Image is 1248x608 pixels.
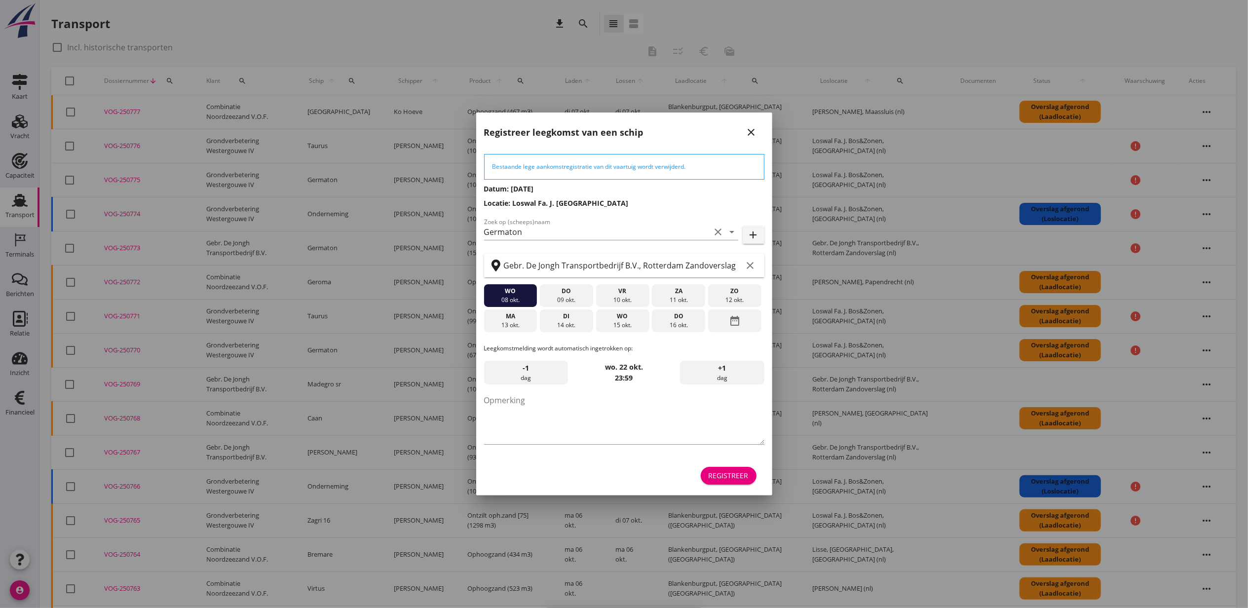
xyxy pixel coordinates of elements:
[504,258,743,273] input: Zoek op terminal of plaats
[748,229,759,241] i: add
[654,296,703,304] div: 11 okt.
[484,344,764,353] p: Leegkomstmelding wordt automatisch ingetrokken op:
[484,184,764,194] h3: Datum: [DATE]
[492,162,756,171] div: Bestaande lege aankomstregistratie van dit vaartuig wordt verwijderd.
[598,321,646,330] div: 15 okt.
[484,198,764,208] h3: Locatie: Loswal Fa. J. [GEOGRAPHIC_DATA]
[542,312,591,321] div: di
[654,312,703,321] div: do
[484,392,764,444] textarea: Opmerking
[542,287,591,296] div: do
[523,363,529,374] span: -1
[486,296,534,304] div: 08 okt.
[745,260,756,271] i: clear
[484,361,568,384] div: dag
[598,296,646,304] div: 10 okt.
[654,287,703,296] div: za
[709,470,749,481] div: Registreer
[542,296,591,304] div: 09 okt.
[598,312,646,321] div: wo
[486,321,534,330] div: 13 okt.
[701,467,756,485] button: Registreer
[718,363,726,374] span: +1
[726,226,738,238] i: arrow_drop_down
[484,224,711,240] input: Zoek op (scheeps)naam
[711,287,759,296] div: zo
[542,321,591,330] div: 14 okt.
[605,362,643,372] strong: wo. 22 okt.
[711,296,759,304] div: 12 okt.
[484,126,643,139] h2: Registreer leegkomst van een schip
[486,312,534,321] div: ma
[486,287,534,296] div: wo
[746,126,757,138] i: close
[729,312,741,330] i: date_range
[615,373,633,382] strong: 23:59
[598,287,646,296] div: vr
[680,361,764,384] div: dag
[713,226,724,238] i: clear
[654,321,703,330] div: 16 okt.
